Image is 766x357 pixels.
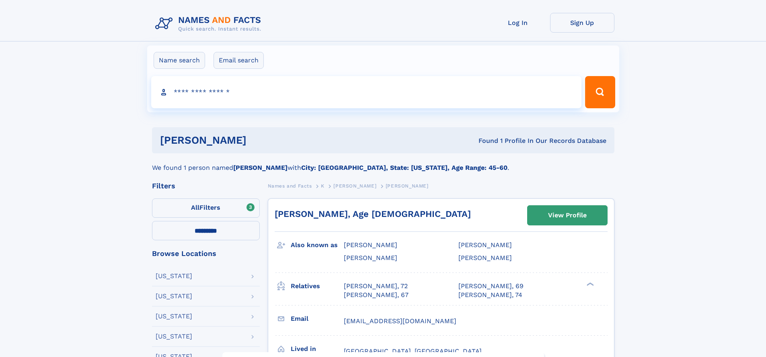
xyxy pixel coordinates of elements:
[548,206,587,225] div: View Profile
[156,273,192,279] div: [US_STATE]
[458,254,512,262] span: [PERSON_NAME]
[301,164,507,171] b: City: [GEOGRAPHIC_DATA], State: [US_STATE], Age Range: 45-60
[528,206,607,225] a: View Profile
[362,136,606,145] div: Found 1 Profile In Our Records Database
[275,209,471,219] a: [PERSON_NAME], Age [DEMOGRAPHIC_DATA]
[344,317,456,325] span: [EMAIL_ADDRESS][DOMAIN_NAME]
[156,293,192,299] div: [US_STATE]
[585,281,594,287] div: ❯
[344,291,409,299] a: [PERSON_NAME], 67
[152,250,260,257] div: Browse Locations
[291,279,344,293] h3: Relatives
[291,238,344,252] h3: Also known as
[333,183,376,189] span: [PERSON_NAME]
[156,313,192,320] div: [US_STATE]
[152,13,268,35] img: Logo Names and Facts
[321,183,324,189] span: K
[344,241,397,249] span: [PERSON_NAME]
[152,182,260,190] div: Filters
[154,52,205,69] label: Name search
[344,347,482,355] span: [GEOGRAPHIC_DATA], [GEOGRAPHIC_DATA]
[160,135,363,145] h1: [PERSON_NAME]
[214,52,264,69] label: Email search
[291,342,344,356] h3: Lived in
[386,183,429,189] span: [PERSON_NAME]
[458,282,524,291] a: [PERSON_NAME], 69
[458,291,522,299] a: [PERSON_NAME], 74
[333,181,376,191] a: [PERSON_NAME]
[156,333,192,340] div: [US_STATE]
[550,13,614,33] a: Sign Up
[585,76,615,108] button: Search Button
[191,204,199,211] span: All
[486,13,550,33] a: Log In
[268,181,312,191] a: Names and Facts
[152,153,614,173] div: We found 1 person named with .
[344,254,397,262] span: [PERSON_NAME]
[458,241,512,249] span: [PERSON_NAME]
[344,282,408,291] a: [PERSON_NAME], 72
[321,181,324,191] a: K
[151,76,582,108] input: search input
[152,198,260,218] label: Filters
[233,164,288,171] b: [PERSON_NAME]
[291,312,344,326] h3: Email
